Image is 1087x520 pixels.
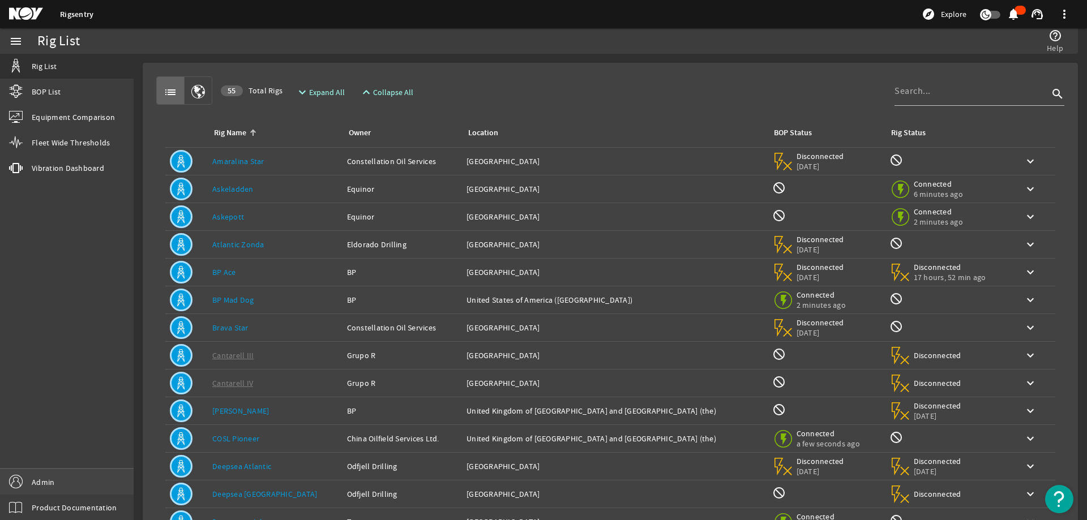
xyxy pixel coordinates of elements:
span: Connected [797,290,846,300]
mat-icon: support_agent [1030,7,1044,21]
span: [DATE] [797,466,845,476]
div: 55 [221,85,243,96]
i: search [1051,87,1064,101]
span: Explore [941,8,966,20]
a: Cantarell III [212,350,254,360]
span: Expand All [309,87,345,98]
span: Vibration Dashboard [32,162,104,174]
mat-icon: Rig Monitoring not available for this rig [889,153,903,167]
button: more_vert [1051,1,1078,28]
span: Product Documentation [32,502,117,513]
span: Disconnected [914,262,986,272]
span: Admin [32,476,54,488]
button: Expand All [291,82,349,102]
div: China Oilfield Services Ltd. [347,433,457,444]
mat-icon: keyboard_arrow_down [1024,376,1037,390]
div: Equinor [347,183,457,195]
span: Connected [914,179,963,189]
div: [GEOGRAPHIC_DATA] [467,239,763,250]
a: COSL Pioneer [212,433,259,444]
a: Deepsea Atlantic [212,461,271,471]
div: [GEOGRAPHIC_DATA] [467,322,763,333]
span: Equipment Comparison [32,111,115,123]
mat-icon: keyboard_arrow_down [1024,487,1037,501]
button: Explore [917,5,971,23]
mat-icon: explore [922,7,935,21]
span: Rig List [32,61,57,72]
mat-icon: keyboard_arrow_down [1024,432,1037,445]
span: Disconnected [914,401,962,411]
a: BP Mad Dog [212,295,254,305]
mat-icon: BOP Monitoring not available for this rig [772,403,786,416]
mat-icon: Rig Monitoring not available for this rig [889,292,903,306]
mat-icon: expand_less [360,85,369,99]
span: a few seconds ago [797,439,860,449]
mat-icon: Rig Monitoring not available for this rig [889,237,903,250]
a: Cantarell IV [212,378,253,388]
mat-icon: keyboard_arrow_down [1024,404,1037,418]
div: BP [347,267,457,278]
button: Open Resource Center [1045,485,1073,513]
div: [GEOGRAPHIC_DATA] [467,377,763,389]
mat-icon: notifications [1007,7,1020,21]
a: Rigsentry [60,9,93,20]
div: BOP Status [774,127,812,139]
div: Constellation Oil Services [347,156,457,167]
div: [GEOGRAPHIC_DATA] [467,156,763,167]
mat-icon: BOP Monitoring not available for this rig [772,181,786,195]
a: Amaralina Star [212,156,264,166]
div: Odfjell Drilling [347,488,457,500]
span: Help [1047,42,1063,54]
mat-icon: keyboard_arrow_down [1024,349,1037,362]
span: 2 minutes ago [914,217,963,227]
span: Disconnected [914,489,962,499]
mat-icon: BOP Monitoring not available for this rig [772,347,786,361]
div: BP [347,405,457,416]
span: 17 hours, 52 min ago [914,272,986,282]
span: Fleet Wide Thresholds [32,137,110,148]
mat-icon: Rig Monitoring not available for this rig [889,431,903,444]
mat-icon: keyboard_arrow_down [1024,238,1037,251]
span: Connected [797,428,860,439]
span: [DATE] [797,272,845,282]
div: Grupo R [347,377,457,389]
mat-icon: keyboard_arrow_down [1024,293,1037,307]
div: Owner [349,127,371,139]
div: Owner [347,127,453,139]
mat-icon: BOP Monitoring not available for this rig [772,486,786,500]
mat-icon: keyboard_arrow_down [1024,321,1037,334]
div: BP [347,294,457,306]
div: Eldorado Drilling [347,239,457,250]
div: [GEOGRAPHIC_DATA] [467,267,763,278]
mat-icon: keyboard_arrow_down [1024,154,1037,168]
span: Connected [914,207,963,217]
span: Disconnected [797,262,845,272]
mat-icon: Rig Monitoring not available for this rig [889,320,903,333]
div: [GEOGRAPHIC_DATA] [467,183,763,195]
div: [GEOGRAPHIC_DATA] [467,488,763,500]
span: Disconnected [914,378,962,388]
mat-icon: keyboard_arrow_down [1024,210,1037,224]
mat-icon: BOP Monitoring not available for this rig [772,375,786,389]
button: Collapse All [355,82,418,102]
mat-icon: help_outline [1049,29,1062,42]
mat-icon: keyboard_arrow_down [1024,459,1037,473]
div: Rig Name [214,127,246,139]
a: Askeladden [212,184,254,194]
div: Equinor [347,211,457,222]
div: [GEOGRAPHIC_DATA] [467,461,763,472]
a: Atlantic Zonda [212,239,264,250]
span: [DATE] [797,244,845,255]
span: Disconnected [797,317,845,328]
span: Disconnected [914,456,962,466]
a: Brava Star [212,323,249,333]
div: Location [467,127,759,139]
span: BOP List [32,86,61,97]
div: Grupo R [347,350,457,361]
span: 6 minutes ago [914,189,963,199]
input: Search... [895,84,1049,98]
span: Total Rigs [221,85,283,96]
div: Odfjell Drilling [347,461,457,472]
span: [DATE] [914,466,962,476]
div: Constellation Oil Services [347,322,457,333]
